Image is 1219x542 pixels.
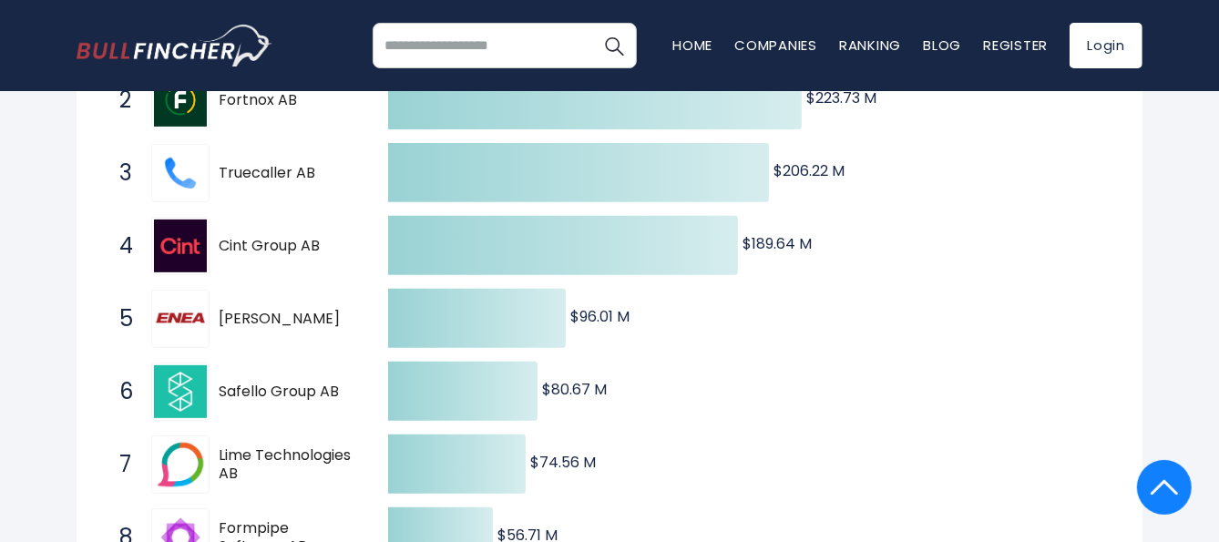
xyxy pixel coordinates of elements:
text: $223.73 M [806,87,876,108]
text: $80.67 M [542,379,607,400]
img: Cint Group AB [154,220,207,272]
text: $189.64 M [743,233,812,254]
span: Lime Technologies AB [219,446,356,485]
span: 6 [110,376,128,407]
text: $96.01 M [570,306,630,327]
span: 2 [110,85,128,116]
span: 3 [110,158,128,189]
img: Truecaller AB [154,147,207,199]
a: Ranking [839,36,901,55]
text: $206.22 M [773,160,845,181]
a: Home [672,36,712,55]
span: Cint Group AB [219,237,356,256]
a: Blog [923,36,961,55]
span: [PERSON_NAME] [219,310,356,329]
button: Search [591,23,637,68]
a: Register [983,36,1048,55]
span: Fortnox AB [219,91,356,110]
a: Login [1070,23,1142,68]
img: Lime Technologies AB [154,438,207,491]
span: 7 [110,449,128,480]
a: Companies [734,36,817,55]
img: bullfincher logo [77,25,272,66]
span: 5 [110,303,128,334]
img: Safello Group AB [154,365,207,418]
span: Safello Group AB [219,383,356,402]
text: $74.56 M [530,452,596,473]
span: Truecaller AB [219,164,356,183]
img: Fortnox AB [154,74,207,127]
img: Enea AB [154,292,207,345]
a: Go to homepage [77,25,272,66]
span: 4 [110,230,128,261]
